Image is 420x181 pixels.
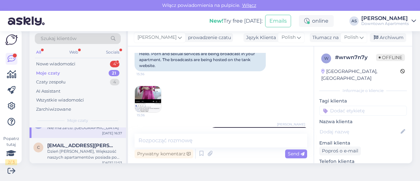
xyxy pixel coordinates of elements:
p: Tagi klienta [319,98,407,104]
div: Moje czaty [36,70,60,77]
div: AI Assistant [36,88,60,95]
div: Archiwum [370,33,406,42]
span: ciarkowska.magdalena@gmail.com [47,143,115,148]
span: Włącz [240,2,258,8]
div: [GEOGRAPHIC_DATA], [GEOGRAPHIC_DATA] [321,68,400,82]
div: [DATE] 12:53 [102,160,122,165]
div: Język Klienta [243,34,276,41]
div: Informacje o kliencie [319,88,407,94]
div: All [35,48,42,57]
div: Prywatny komentarz [135,149,193,158]
div: 21 [109,70,119,77]
img: Askly Logo [5,34,18,45]
div: Zarchiwizowane [36,106,71,113]
div: 4 [110,79,119,85]
div: Dzień [PERSON_NAME], Większość naszych apartamentów posiada po jednym przypisanym miejscu parking... [47,148,122,160]
div: Nie ma za co. [GEOGRAPHIC_DATA] [47,125,122,131]
div: Wszystkie wiadomości [36,97,84,103]
div: prowadzenie czatu [185,34,231,41]
span: Szukaj klientów [41,35,76,42]
span: Polish [282,34,296,41]
div: # wrwn7n7y [335,54,376,61]
span: Polish [344,34,358,41]
span: [PERSON_NAME] [277,122,305,127]
div: [DATE] 16:37 [102,131,122,136]
div: Try free [DATE]: [209,17,262,25]
div: Nowe wiadomości [36,61,75,67]
span: Offline [376,54,405,61]
div: Poproś o e-mail [319,147,361,155]
div: Popatrz tutaj [5,136,17,165]
span: 15:36 [136,72,161,77]
div: [PERSON_NAME] [361,16,409,21]
div: Web [68,48,79,57]
p: Telefon klienta [319,158,407,165]
p: Nazwa klienta [319,118,407,125]
button: Emails [265,15,291,27]
div: Socials [105,48,121,57]
div: Tłumacz na [310,34,339,41]
span: 15:36 [137,113,161,118]
div: AS [349,16,359,26]
a: [PERSON_NAME]Downtown Apartments [361,16,416,26]
img: Attachment [135,86,161,112]
div: 4 [110,61,119,67]
input: Dodaj nazwę [320,128,399,135]
span: c [37,145,40,150]
span: w [324,56,328,61]
div: Downtown Apartments [361,21,409,26]
input: Dodać etykietę [319,106,407,116]
span: [PERSON_NAME] [137,34,177,41]
div: 2 / 3 [5,159,17,165]
b: New! [209,18,223,24]
span: Moje czaty [67,118,88,124]
div: online [299,15,334,27]
div: Hello. Porn and sexual services are being broadcast in your apartment. The broadcasts are being h... [135,48,266,71]
div: Czaty zespołu [36,79,66,85]
span: Send [288,151,304,157]
p: Email klienta [319,140,407,147]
